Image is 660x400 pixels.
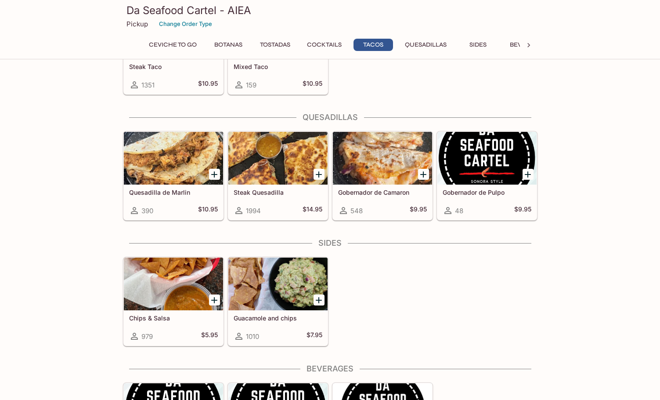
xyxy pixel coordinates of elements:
span: 390 [141,207,153,215]
span: 979 [141,332,153,341]
h5: $10.95 [198,205,218,216]
h5: Quesadilla de Marlin [129,189,218,196]
span: 1351 [141,81,155,89]
span: 1010 [246,332,259,341]
a: Gobernador de Pulpo48$9.95 [437,131,537,220]
button: Ceviche To Go [144,39,202,51]
a: Guacamole and chips1010$7.95 [228,257,328,346]
span: 159 [246,81,256,89]
div: Gobernador de Camaron [333,132,432,185]
a: Quesadilla de Marlin390$10.95 [123,131,224,220]
h5: $10.95 [303,80,322,90]
h5: Guacamole and chips [234,314,322,322]
button: Botanas [209,39,248,51]
div: Guacamole and chips [228,258,328,310]
div: Quesadilla de Marlin [124,132,223,185]
button: Add Steak Quesadilla [314,169,325,180]
h5: $9.95 [410,205,427,216]
button: Sides [458,39,498,51]
h5: $7.95 [307,331,322,342]
div: Chips & Salsa [124,258,223,310]
h5: Mixed Taco [234,63,322,70]
h3: Da Seafood Cartel - AIEA [126,4,534,17]
button: Add Guacamole and chips [314,295,325,305]
button: Cocktails [302,39,346,51]
button: Add Gobernador de Camaron [418,169,429,180]
h5: Steak Quesadilla [234,189,322,196]
button: Quesadillas [400,39,451,51]
button: Add Gobernador de Pulpo [523,169,534,180]
button: Change Order Type [155,17,216,31]
span: 1994 [246,207,261,215]
h4: Beverages [123,364,537,374]
a: Gobernador de Camaron548$9.95 [332,131,433,220]
h5: $9.95 [514,205,531,216]
div: Gobernador de Pulpo [437,132,537,185]
span: 48 [455,207,463,215]
h5: Gobernador de Pulpo [443,189,531,196]
button: Tostadas [255,39,295,51]
button: Add Quesadilla de Marlin [209,169,220,180]
h5: $14.95 [303,205,322,216]
h5: Gobernador de Camaron [338,189,427,196]
h5: Chips & Salsa [129,314,218,322]
button: Tacos [353,39,393,51]
h4: Sides [123,238,537,248]
h4: Quesadillas [123,113,537,122]
p: Pickup [126,20,148,28]
div: Steak Quesadilla [228,132,328,185]
h5: Steak Taco [129,63,218,70]
a: Steak Quesadilla1994$14.95 [228,131,328,220]
a: Chips & Salsa979$5.95 [123,257,224,346]
span: 548 [350,207,363,215]
h5: $10.95 [198,80,218,90]
button: Beverages [505,39,551,51]
h5: $5.95 [201,331,218,342]
button: Add Chips & Salsa [209,295,220,305]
